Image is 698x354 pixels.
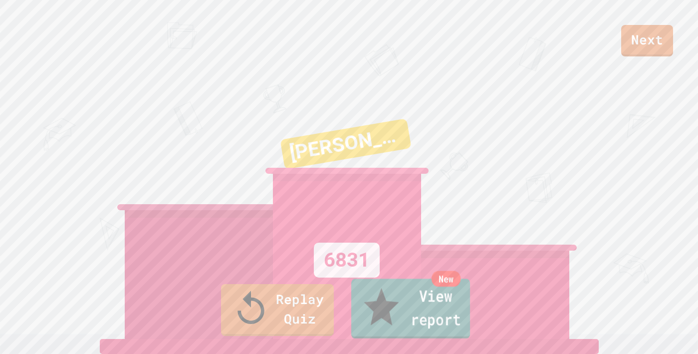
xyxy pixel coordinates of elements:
[221,284,334,336] a: Replay Quiz
[280,118,411,169] div: [PERSON_NAME]
[431,271,461,287] div: New
[314,243,380,278] div: 6831
[621,25,673,56] a: Next
[351,279,470,339] a: View report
